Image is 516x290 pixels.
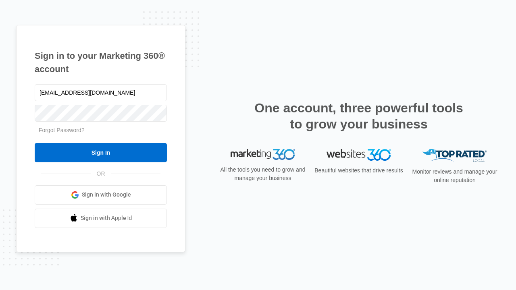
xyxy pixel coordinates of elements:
[35,143,167,162] input: Sign In
[327,149,391,161] img: Websites 360
[422,149,487,162] img: Top Rated Local
[231,149,295,160] img: Marketing 360
[35,185,167,205] a: Sign in with Google
[35,49,167,76] h1: Sign in to your Marketing 360® account
[35,209,167,228] a: Sign in with Apple Id
[410,168,500,184] p: Monitor reviews and manage your online reputation
[218,166,308,182] p: All the tools you need to grow and manage your business
[39,127,85,133] a: Forgot Password?
[82,191,131,199] span: Sign in with Google
[252,100,466,132] h2: One account, three powerful tools to grow your business
[91,170,111,178] span: OR
[35,84,167,101] input: Email
[81,214,132,222] span: Sign in with Apple Id
[314,166,404,175] p: Beautiful websites that drive results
